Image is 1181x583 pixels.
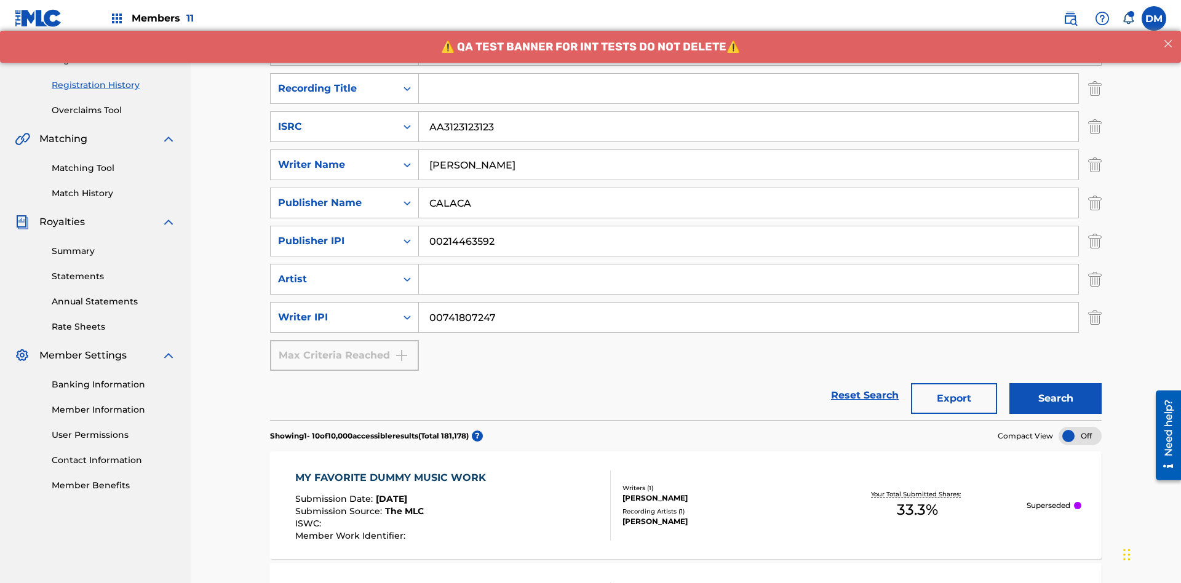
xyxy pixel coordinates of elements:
img: Member Settings [15,348,30,363]
img: Delete Criterion [1088,188,1102,218]
span: ISWC : [295,518,324,529]
img: Delete Criterion [1088,149,1102,180]
img: expand [161,215,176,229]
span: Royalties [39,215,85,229]
a: Banking Information [52,378,176,391]
span: The MLC [385,506,424,517]
a: Summary [52,245,176,258]
a: Overclaims Tool [52,104,176,117]
a: User Permissions [52,429,176,442]
form: Search Form [270,35,1102,420]
a: Registration History [52,79,176,92]
a: Public Search [1058,6,1083,31]
div: Help [1090,6,1115,31]
img: Delete Criterion [1088,111,1102,142]
span: ? [472,430,483,442]
a: Annual Statements [52,295,176,308]
span: Member Work Identifier : [295,530,408,541]
p: Showing 1 - 10 of 10,000 accessible results (Total 181,178 ) [270,430,469,442]
div: Writer Name [278,157,389,172]
iframe: Chat Widget [1119,524,1181,583]
div: User Menu [1142,6,1166,31]
img: Matching [15,132,30,146]
img: Delete Criterion [1088,264,1102,295]
span: Compact View [998,430,1053,442]
div: Writer IPI [278,310,389,325]
img: MLC Logo [15,9,62,27]
iframe: Resource Center [1147,386,1181,486]
button: Export [911,383,997,414]
img: search [1063,11,1078,26]
div: [PERSON_NAME] [622,516,808,527]
a: Matching Tool [52,162,176,175]
img: Delete Criterion [1088,302,1102,333]
a: Statements [52,270,176,283]
p: Superseded [1027,500,1070,511]
div: ISRC [278,119,389,134]
span: Matching [39,132,87,146]
a: Contact Information [52,454,176,467]
button: Search [1009,383,1102,414]
img: expand [161,348,176,363]
a: Member Benefits [52,479,176,492]
a: Rate Sheets [52,320,176,333]
div: Recording Title [278,81,389,96]
div: Drag [1123,536,1131,573]
a: MY FAVORITE DUMMY MUSIC WORKSubmission Date:[DATE]Submission Source:The MLCISWC:Member Work Ident... [270,451,1102,559]
div: Writers ( 1 ) [622,483,808,493]
div: Recording Artists ( 1 ) [622,507,808,516]
a: Match History [52,187,176,200]
p: Your Total Submitted Shares: [871,490,964,499]
img: Delete Criterion [1088,73,1102,104]
img: Royalties [15,215,30,229]
span: ⚠️ QA TEST BANNER FOR INT TESTS DO NOT DELETE⚠️ [441,9,740,23]
span: Submission Source : [295,506,385,517]
a: Reset Search [825,382,905,409]
div: MY FAVORITE DUMMY MUSIC WORK [295,470,492,485]
div: [PERSON_NAME] [622,493,808,504]
div: Notifications [1122,12,1134,25]
span: 33.3 % [897,499,938,521]
img: help [1095,11,1110,26]
img: Top Rightsholders [109,11,124,26]
span: Submission Date : [295,493,376,504]
span: Members [132,11,194,25]
span: [DATE] [376,493,407,504]
div: Artist [278,272,389,287]
img: Delete Criterion [1088,226,1102,256]
span: 11 [186,12,194,24]
div: Publisher Name [278,196,389,210]
img: expand [161,132,176,146]
span: Member Settings [39,348,127,363]
div: Publisher IPI [278,234,389,248]
a: Member Information [52,403,176,416]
